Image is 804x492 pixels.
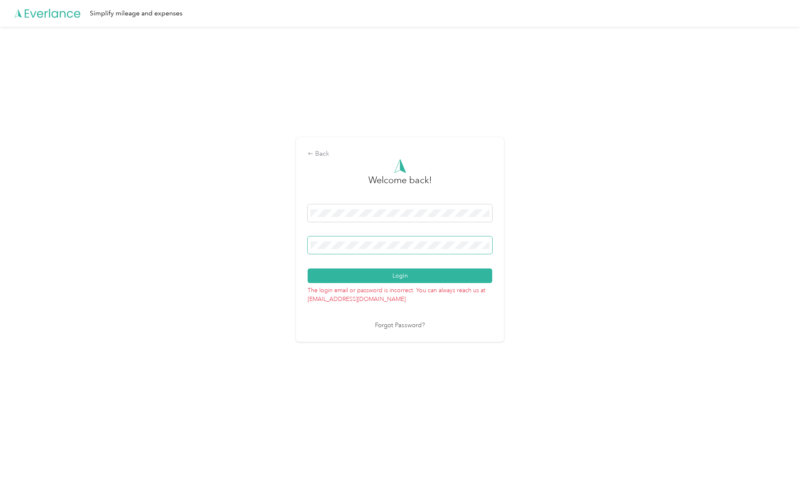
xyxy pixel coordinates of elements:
[308,149,492,159] div: Back
[308,283,492,303] p: The login email or password is incorrect. You can always reach us at [EMAIL_ADDRESS][DOMAIN_NAME]
[90,8,183,19] div: Simplify mileage and expenses
[375,321,425,330] a: Forgot Password?
[308,268,492,283] button: Login
[368,173,432,196] h3: greeting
